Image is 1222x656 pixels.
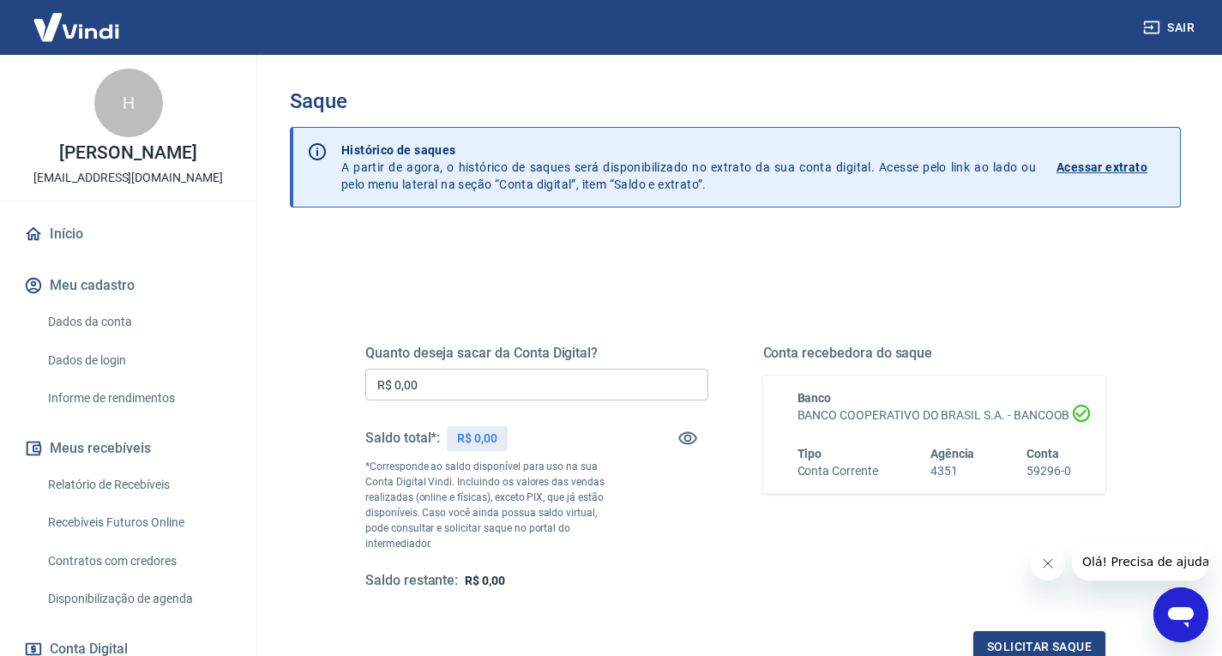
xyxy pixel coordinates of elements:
[365,430,440,447] h5: Saldo total*:
[1026,447,1059,460] span: Conta
[365,572,458,590] h5: Saldo restante:
[798,406,1072,424] h6: BANCO COOPERATIVO DO BRASIL S.A. - BANCOOB
[41,467,236,503] a: Relatório de Recebíveis
[341,141,1036,159] p: Histórico de saques
[341,141,1036,193] p: A partir de agora, o histórico de saques será disponibilizado no extrato da sua conta digital. Ac...
[94,69,163,137] div: H
[41,505,236,540] a: Recebíveis Futuros Online
[465,574,505,587] span: R$ 0,00
[1056,141,1166,193] a: Acessar extrato
[33,169,223,187] p: [EMAIL_ADDRESS][DOMAIN_NAME]
[930,447,975,460] span: Agência
[21,1,132,53] img: Vindi
[290,89,1181,113] h3: Saque
[930,462,975,480] h6: 4351
[1153,587,1208,642] iframe: Botão para abrir a janela de mensagens
[763,345,1106,362] h5: Conta recebedora do saque
[21,430,236,467] button: Meus recebíveis
[798,447,822,460] span: Tipo
[1031,546,1065,581] iframe: Fechar mensagem
[41,544,236,579] a: Contratos com credores
[365,459,623,551] p: *Corresponde ao saldo disponível para uso na sua Conta Digital Vindi. Incluindo os valores das ve...
[1140,12,1201,44] button: Sair
[365,345,708,362] h5: Quanto deseja sacar da Conta Digital?
[41,381,236,416] a: Informe de rendimentos
[1056,159,1147,176] p: Acessar extrato
[21,215,236,253] a: Início
[10,12,144,26] span: Olá! Precisa de ajuda?
[21,267,236,304] button: Meu cadastro
[41,581,236,617] a: Disponibilização de agenda
[41,343,236,378] a: Dados de login
[1026,462,1071,480] h6: 59296-0
[41,304,236,340] a: Dados da conta
[798,391,832,405] span: Banco
[59,144,196,162] p: [PERSON_NAME]
[457,430,497,448] p: R$ 0,00
[1072,543,1208,581] iframe: Mensagem da empresa
[798,462,878,480] h6: Conta Corrente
